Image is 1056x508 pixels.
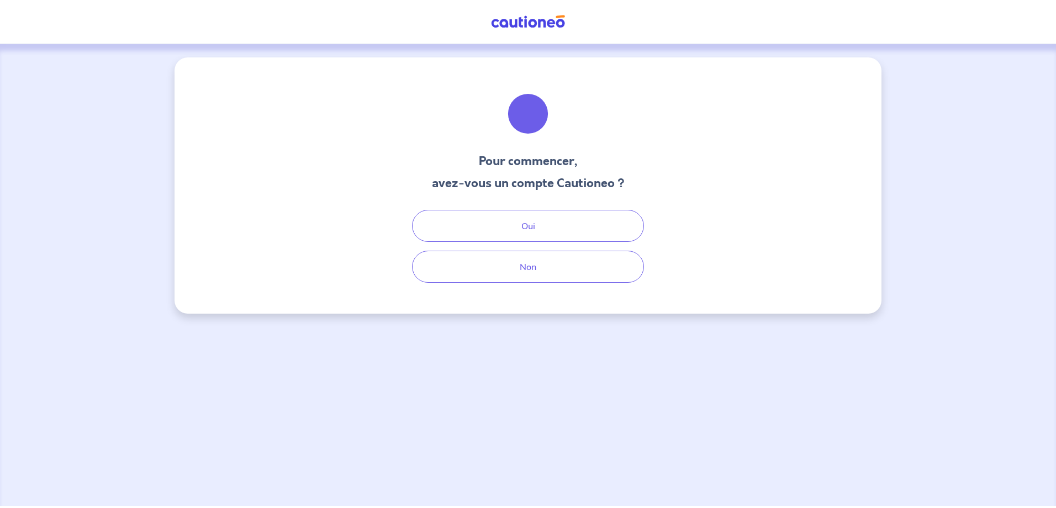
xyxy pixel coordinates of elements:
button: Oui [412,210,644,242]
img: illu_welcome.svg [498,84,558,144]
button: Non [412,251,644,283]
img: Cautioneo [487,15,569,29]
h3: avez-vous un compte Cautioneo ? [432,174,625,192]
h3: Pour commencer, [432,152,625,170]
